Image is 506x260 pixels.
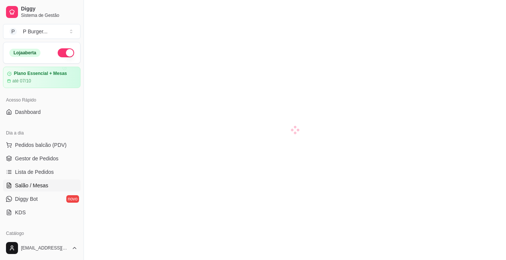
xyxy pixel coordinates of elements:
button: Select a team [3,24,81,39]
span: Diggy Bot [15,195,38,203]
div: Loja aberta [9,49,40,57]
div: Acesso Rápido [3,94,81,106]
a: Salão / Mesas [3,179,81,191]
span: Lista de Pedidos [15,168,54,176]
span: Salão / Mesas [15,182,48,189]
span: Sistema de Gestão [21,12,78,18]
a: Lista de Pedidos [3,166,81,178]
button: Pedidos balcão (PDV) [3,139,81,151]
button: Alterar Status [58,48,74,57]
div: Catálogo [3,227,81,239]
span: Dashboard [15,108,41,116]
a: KDS [3,206,81,218]
span: KDS [15,209,26,216]
a: Gestor de Pedidos [3,152,81,164]
div: P Burger ... [23,28,48,35]
a: Dashboard [3,106,81,118]
a: DiggySistema de Gestão [3,3,81,21]
span: Pedidos balcão (PDV) [15,141,67,149]
a: Plano Essencial + Mesasaté 07/10 [3,67,81,88]
div: Dia a dia [3,127,81,139]
button: [EMAIL_ADDRESS][DOMAIN_NAME] [3,239,81,257]
span: P [9,28,17,35]
span: [EMAIL_ADDRESS][DOMAIN_NAME] [21,245,69,251]
article: Plano Essencial + Mesas [14,71,67,76]
span: Gestor de Pedidos [15,155,58,162]
a: Diggy Botnovo [3,193,81,205]
article: até 07/10 [12,78,31,84]
span: Diggy [21,6,78,12]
